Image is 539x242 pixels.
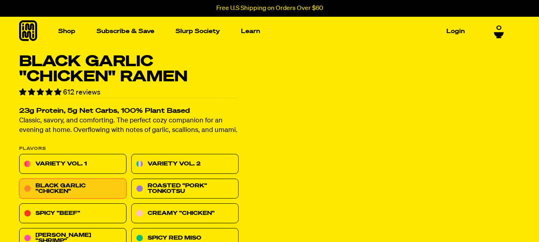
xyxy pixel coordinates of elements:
a: Learn [238,25,263,37]
a: Variety Vol. 2 [131,154,239,174]
a: Subscribe & Save [93,25,158,37]
a: Shop [55,25,79,37]
span: 612 reviews [63,89,101,96]
p: Classic, savory, and comforting. The perfect cozy companion for an evening at home. Overflowing w... [19,116,239,136]
a: Variety Vol. 1 [19,154,126,174]
a: Slurp Society [172,25,223,37]
nav: Main navigation [55,17,468,46]
a: Spicy "Beef" [19,204,126,224]
p: Free U.S Shipping on Orders Over $60 [216,5,323,12]
a: Black Garlic "Chicken" [19,179,126,199]
a: Login [443,25,468,37]
h2: 23g Protein, 5g Net Carbs, 100% Plant Based [19,108,239,115]
a: 0 [494,24,504,38]
h1: Black Garlic "Chicken" Ramen [19,54,239,85]
a: Roasted "Pork" Tonkotsu [131,179,239,199]
span: 4.76 stars [19,89,63,96]
span: 0 [496,24,501,31]
p: Flavors [19,147,239,151]
a: Creamy "Chicken" [131,204,239,224]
